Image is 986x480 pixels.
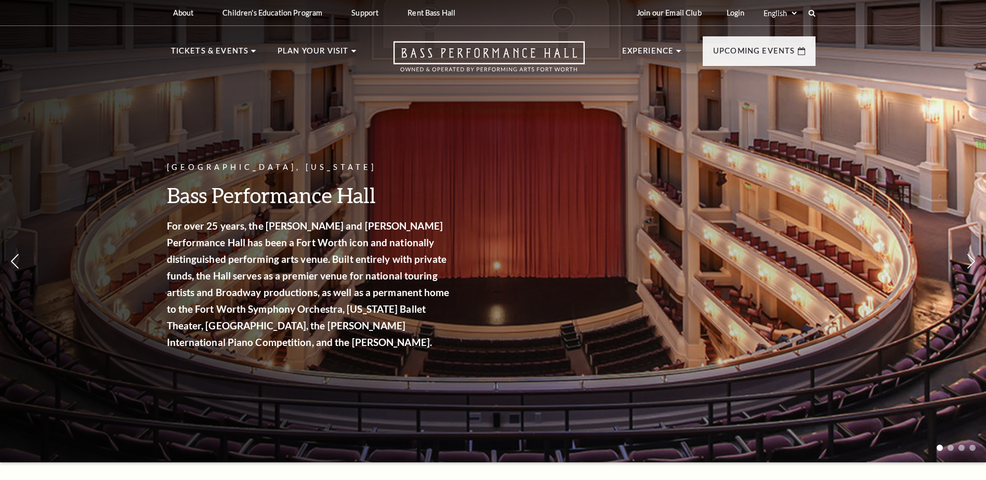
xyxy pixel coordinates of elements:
[351,8,378,17] p: Support
[173,8,194,17] p: About
[713,45,795,63] p: Upcoming Events
[761,8,798,18] select: Select:
[622,45,674,63] p: Experience
[167,182,453,208] h3: Bass Performance Hall
[171,45,249,63] p: Tickets & Events
[407,8,455,17] p: Rent Bass Hall
[278,45,349,63] p: Plan Your Visit
[167,161,453,174] p: [GEOGRAPHIC_DATA], [US_STATE]
[167,220,450,348] strong: For over 25 years, the [PERSON_NAME] and [PERSON_NAME] Performance Hall has been a Fort Worth ico...
[222,8,322,17] p: Children's Education Program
